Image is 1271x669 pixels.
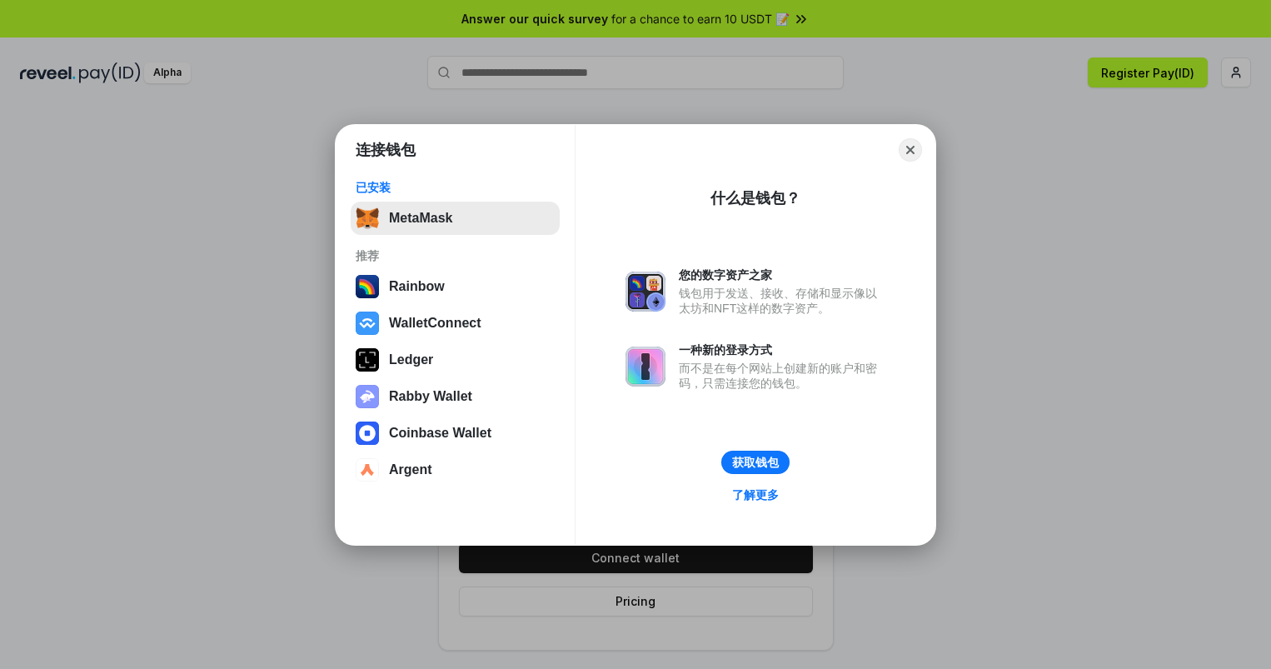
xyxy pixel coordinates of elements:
img: svg+xml,%3Csvg%20width%3D%2228%22%20height%3D%2228%22%20viewBox%3D%220%200%2028%2028%22%20fill%3D... [356,458,379,482]
button: Coinbase Wallet [351,417,560,450]
img: svg+xml,%3Csvg%20xmlns%3D%22http%3A%2F%2Fwww.w3.org%2F2000%2Fsvg%22%20fill%3D%22none%22%20viewBox... [356,385,379,408]
img: svg+xml,%3Csvg%20xmlns%3D%22http%3A%2F%2Fwww.w3.org%2F2000%2Fsvg%22%20fill%3D%22none%22%20viewBox... [626,347,665,387]
div: Argent [389,462,432,477]
div: 获取钱包 [732,455,779,470]
button: MetaMask [351,202,560,235]
button: Argent [351,453,560,487]
div: 已安装 [356,180,555,195]
button: Rabby Wallet [351,380,560,413]
div: 推荐 [356,248,555,263]
button: 获取钱包 [721,451,790,474]
div: 您的数字资产之家 [679,267,885,282]
img: svg+xml,%3Csvg%20fill%3D%22none%22%20height%3D%2233%22%20viewBox%3D%220%200%2035%2033%22%20width%... [356,207,379,230]
div: Rabby Wallet [389,389,472,404]
div: 而不是在每个网站上创建新的账户和密码，只需连接您的钱包。 [679,361,885,391]
a: 了解更多 [722,484,789,506]
button: Rainbow [351,270,560,303]
div: Ledger [389,352,433,367]
h1: 连接钱包 [356,140,416,160]
img: svg+xml,%3Csvg%20width%3D%2228%22%20height%3D%2228%22%20viewBox%3D%220%200%2028%2028%22%20fill%3D... [356,312,379,335]
div: 了解更多 [732,487,779,502]
button: Ledger [351,343,560,377]
button: Close [899,138,922,162]
img: svg+xml,%3Csvg%20width%3D%22120%22%20height%3D%22120%22%20viewBox%3D%220%200%20120%20120%22%20fil... [356,275,379,298]
div: MetaMask [389,211,452,226]
div: Coinbase Wallet [389,426,491,441]
div: 一种新的登录方式 [679,342,885,357]
div: 什么是钱包？ [710,188,800,208]
div: WalletConnect [389,316,481,331]
div: Rainbow [389,279,445,294]
img: svg+xml,%3Csvg%20xmlns%3D%22http%3A%2F%2Fwww.w3.org%2F2000%2Fsvg%22%20fill%3D%22none%22%20viewBox... [626,272,665,312]
div: 钱包用于发送、接收、存储和显示像以太坊和NFT这样的数字资产。 [679,286,885,316]
button: WalletConnect [351,307,560,340]
img: svg+xml,%3Csvg%20xmlns%3D%22http%3A%2F%2Fwww.w3.org%2F2000%2Fsvg%22%20width%3D%2228%22%20height%3... [356,348,379,372]
img: svg+xml,%3Csvg%20width%3D%2228%22%20height%3D%2228%22%20viewBox%3D%220%200%2028%2028%22%20fill%3D... [356,422,379,445]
